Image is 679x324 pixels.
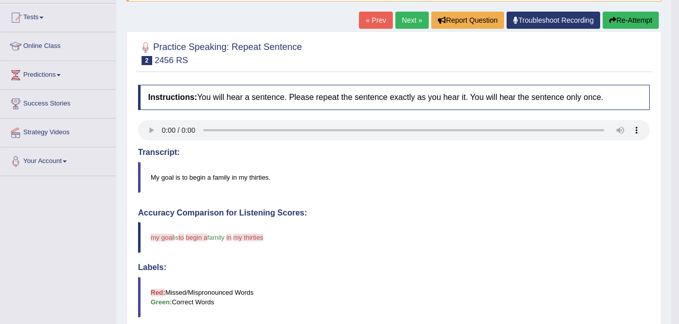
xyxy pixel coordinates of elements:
a: Success Stories [1,90,116,115]
small: 2456 RS [155,56,188,65]
h4: Labels: [138,263,650,272]
span: 2 [142,56,152,65]
a: Predictions [1,61,116,86]
span: is [174,234,178,241]
button: Report Question [431,12,504,29]
span: begin a [186,234,207,241]
b: Red: [151,289,165,296]
a: Strategy Videos [1,119,116,144]
span: family [207,234,224,241]
a: Online Class [1,32,116,58]
a: Next » [395,12,429,29]
h4: Transcript: [138,148,650,157]
a: Tests [1,4,116,29]
a: Your Account [1,147,116,173]
span: my goal [151,234,174,241]
blockquote: My goal is to begin a family in my thirties. [138,162,650,193]
b: Green: [151,298,172,306]
b: Instructions: [148,93,197,101]
h2: Practice Speaking: Repeat Sentence [138,40,302,65]
a: « Prev [359,12,392,29]
a: Troubleshoot Recording [507,12,600,29]
button: Re-Attempt [603,12,659,29]
span: my thirties [233,234,263,241]
span: to [178,234,184,241]
h4: Accuracy Comparison for Listening Scores: [138,208,650,218]
span: in [227,234,232,241]
h4: You will hear a sentence. Please repeat the sentence exactly as you hear it. You will hear the se... [138,85,650,110]
blockquote: Missed/Mispronounced Words Correct Words [138,277,650,317]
